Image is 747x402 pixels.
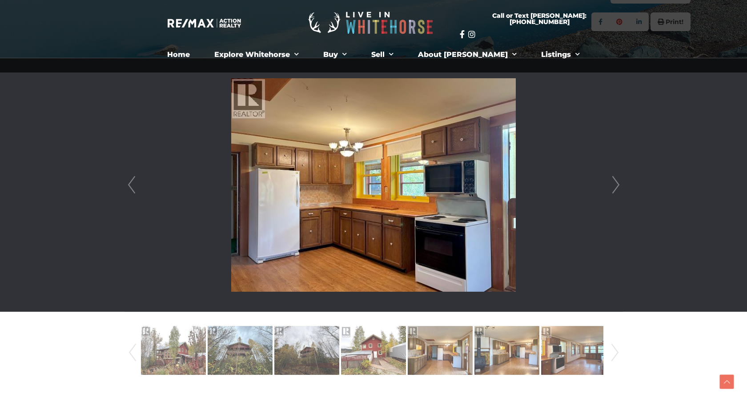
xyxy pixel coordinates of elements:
[608,322,622,383] a: Next
[231,78,516,292] img: 1217 7th Avenue, Dawson City, Yukon Y0B 1G0 - Photo 8 - 16814
[317,46,353,64] a: Buy
[141,325,206,376] img: Property-28869377-Photo-1.jpg
[534,46,586,64] a: Listings
[129,46,618,64] nav: Menu
[609,58,622,312] a: Next
[411,46,523,64] a: About [PERSON_NAME]
[365,46,400,64] a: Sell
[470,12,608,25] span: Call or Text [PERSON_NAME]: [PHONE_NUMBER]
[474,325,539,376] img: Property-28869377-Photo-6.jpg
[541,325,606,376] img: Property-28869377-Photo-7.jpg
[126,322,139,383] a: Prev
[161,46,197,64] a: Home
[408,325,473,376] img: Property-28869377-Photo-5.jpg
[208,46,305,64] a: Explore Whitehorse
[125,58,138,312] a: Prev
[460,7,619,30] a: Call or Text [PERSON_NAME]: [PHONE_NUMBER]
[208,325,273,376] img: Property-28869377-Photo-2.jpg
[341,325,406,376] img: Property-28869377-Photo-4.jpg
[274,325,339,376] img: Property-28869377-Photo-3.jpg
